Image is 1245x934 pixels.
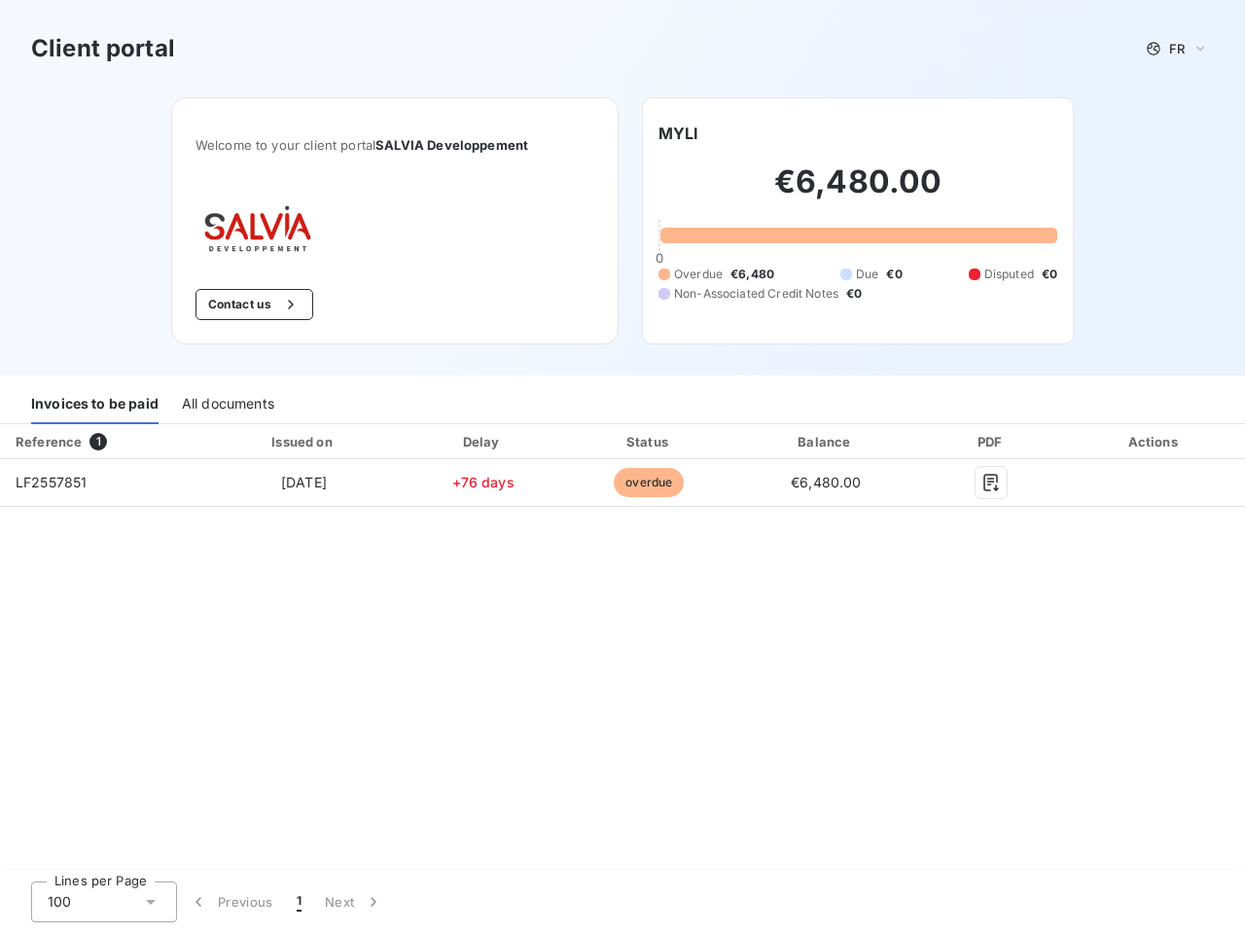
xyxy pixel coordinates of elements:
div: Balance [738,432,915,451]
span: €6,480 [730,266,774,283]
div: Invoices to be paid [31,383,159,424]
span: Due [856,266,878,283]
span: FR [1169,41,1185,56]
span: Overdue [674,266,723,283]
div: Actions [1068,432,1241,451]
div: Reference [16,434,82,449]
span: €0 [1042,266,1057,283]
span: 1 [89,433,107,450]
span: 1 [297,892,302,912]
h2: €6,480.00 [658,162,1057,221]
span: €0 [846,285,862,303]
span: SALVIA Developpement [375,137,528,153]
span: overdue [614,468,684,497]
span: LF2557851 [16,474,87,490]
span: €0 [886,266,902,283]
img: Company logo [196,199,320,258]
div: All documents [182,383,274,424]
div: Status [568,432,729,451]
button: Contact us [196,289,313,320]
span: €6,480.00 [791,474,861,490]
button: Next [313,881,395,922]
span: +76 days [452,474,515,490]
span: Non-Associated Credit Notes [674,285,838,303]
h3: Client portal [31,31,175,66]
button: 1 [285,881,313,922]
div: Issued on [210,432,398,451]
div: PDF [922,432,1060,451]
span: 0 [656,250,663,266]
span: Welcome to your client portal [196,137,594,153]
span: 100 [48,892,71,912]
div: Delay [406,432,560,451]
h6: MYLI [658,122,699,145]
button: Previous [177,881,285,922]
span: [DATE] [281,474,327,490]
span: Disputed [984,266,1034,283]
